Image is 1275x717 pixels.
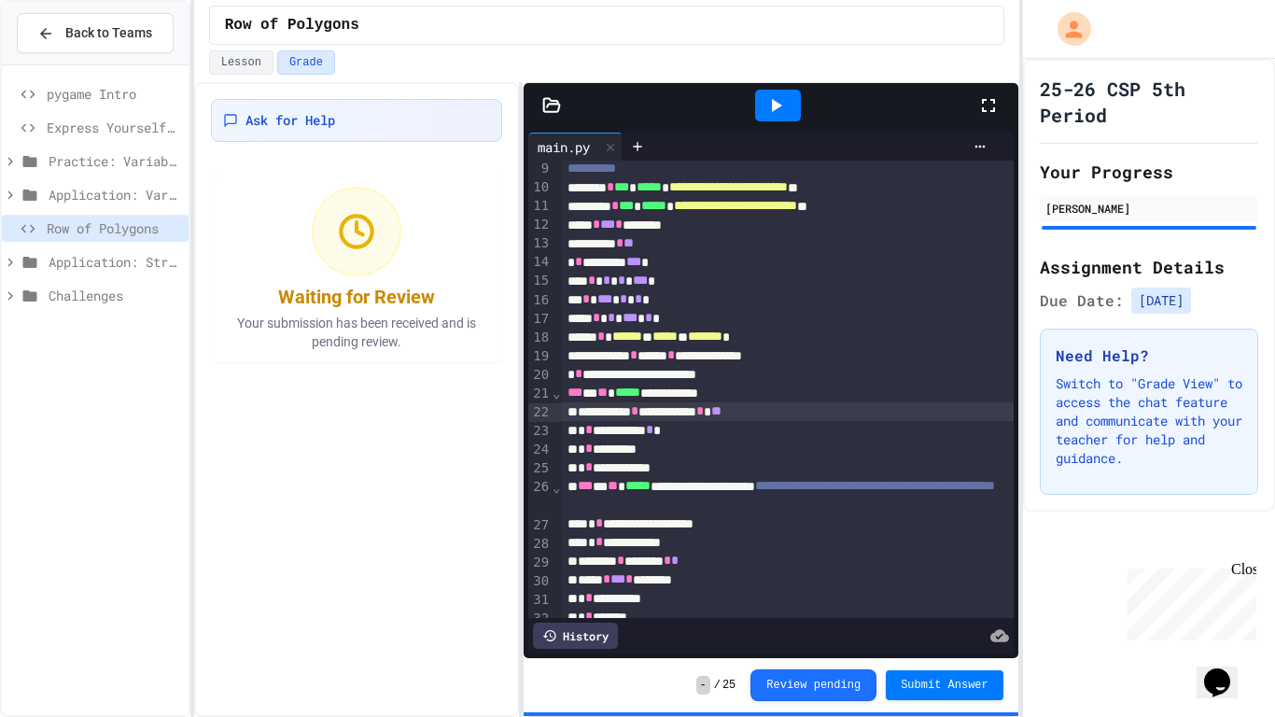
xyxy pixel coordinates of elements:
[1040,254,1258,280] h2: Assignment Details
[1040,289,1124,312] span: Due Date:
[528,197,552,216] div: 11
[528,422,552,441] div: 23
[47,218,181,238] span: Row of Polygons
[528,516,552,535] div: 27
[528,253,552,272] div: 14
[552,386,561,401] span: Fold line
[1038,7,1096,50] div: My Account
[47,118,181,137] span: Express Yourself in Python!
[1056,344,1242,367] h3: Need Help?
[225,14,359,36] span: Row of Polygons
[528,291,552,310] div: 16
[1040,76,1258,128] h1: 25-26 CSP 5th Period
[528,310,552,329] div: 17
[528,591,552,610] div: 31
[1120,561,1256,640] iframe: chat widget
[49,185,181,204] span: Application: Variables/Print
[528,234,552,253] div: 13
[528,133,623,161] div: main.py
[277,50,335,75] button: Grade
[1056,374,1242,468] p: Switch to "Grade View" to access the chat feature and communicate with your teacher for help and ...
[209,50,273,75] button: Lesson
[7,7,129,119] div: Chat with us now!Close
[696,676,710,695] span: -
[528,478,552,515] div: 26
[1131,288,1191,314] span: [DATE]
[222,314,492,351] p: Your submission has been received and is pending review.
[528,160,552,178] div: 9
[528,441,552,459] div: 24
[528,535,552,554] div: 28
[47,84,181,104] span: pygame Intro
[533,623,618,649] div: History
[245,111,335,130] span: Ask for Help
[528,459,552,478] div: 25
[1045,200,1253,217] div: [PERSON_NAME]
[49,286,181,305] span: Challenges
[528,178,552,197] div: 10
[528,347,552,366] div: 19
[714,678,721,693] span: /
[528,216,552,234] div: 12
[528,572,552,591] div: 30
[49,151,181,171] span: Practice: Variables/Print
[528,610,552,628] div: 32
[278,284,435,310] div: Waiting for Review
[528,272,552,290] div: 15
[722,678,736,693] span: 25
[528,137,599,157] div: main.py
[1197,642,1256,698] iframe: chat widget
[528,366,552,385] div: 20
[49,252,181,272] span: Application: Strings, Inputs, Math
[528,554,552,572] div: 29
[886,670,1003,700] button: Submit Answer
[901,678,988,693] span: Submit Answer
[528,329,552,347] div: 18
[1040,159,1258,185] h2: Your Progress
[528,403,552,422] div: 22
[750,669,876,701] button: Review pending
[65,23,152,43] span: Back to Teams
[17,13,174,53] button: Back to Teams
[528,385,552,403] div: 21
[552,480,561,495] span: Fold line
